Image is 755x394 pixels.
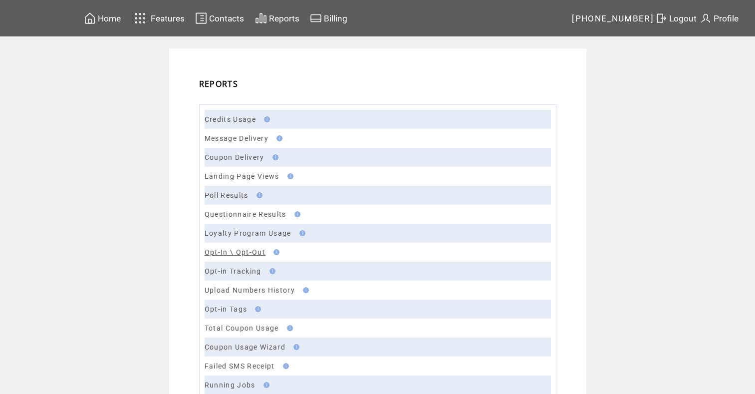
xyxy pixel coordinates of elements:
[296,230,305,236] img: help.gif
[324,13,347,23] span: Billing
[261,116,270,122] img: help.gif
[205,324,279,332] a: Total Coupon Usage
[205,286,295,294] a: Upload Numbers History
[290,344,299,350] img: help.gif
[205,134,268,142] a: Message Delivery
[199,78,238,89] span: REPORTS
[205,381,255,389] a: Running Jobs
[253,10,301,26] a: Reports
[273,135,282,141] img: help.gif
[698,10,740,26] a: Profile
[205,153,264,161] a: Coupon Delivery
[266,268,275,274] img: help.gif
[205,267,261,275] a: Opt-in Tracking
[655,12,667,24] img: exit.svg
[205,343,285,351] a: Coupon Usage Wizard
[205,172,279,180] a: Landing Page Views
[82,10,122,26] a: Home
[280,363,289,369] img: help.gif
[700,12,712,24] img: profile.svg
[205,191,249,199] a: Poll Results
[284,325,293,331] img: help.gif
[205,229,291,237] a: Loyalty Program Usage
[714,13,739,23] span: Profile
[130,8,187,28] a: Features
[252,306,261,312] img: help.gif
[300,287,309,293] img: help.gif
[308,10,349,26] a: Billing
[284,173,293,179] img: help.gif
[209,13,244,23] span: Contacts
[270,249,279,255] img: help.gif
[205,305,248,313] a: Opt-in Tags
[205,362,275,370] a: Failed SMS Receipt
[253,192,262,198] img: help.gif
[260,382,269,388] img: help.gif
[98,13,121,23] span: Home
[132,10,149,26] img: features.svg
[194,10,246,26] a: Contacts
[84,12,96,24] img: home.svg
[669,13,697,23] span: Logout
[205,210,286,218] a: Questionnaire Results
[269,13,299,23] span: Reports
[269,154,278,160] img: help.gif
[291,211,300,217] img: help.gif
[255,12,267,24] img: chart.svg
[205,248,265,256] a: Opt-In \ Opt-Out
[195,12,207,24] img: contacts.svg
[572,13,654,23] span: [PHONE_NUMBER]
[310,12,322,24] img: creidtcard.svg
[205,115,256,123] a: Credits Usage
[654,10,698,26] a: Logout
[151,13,185,23] span: Features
